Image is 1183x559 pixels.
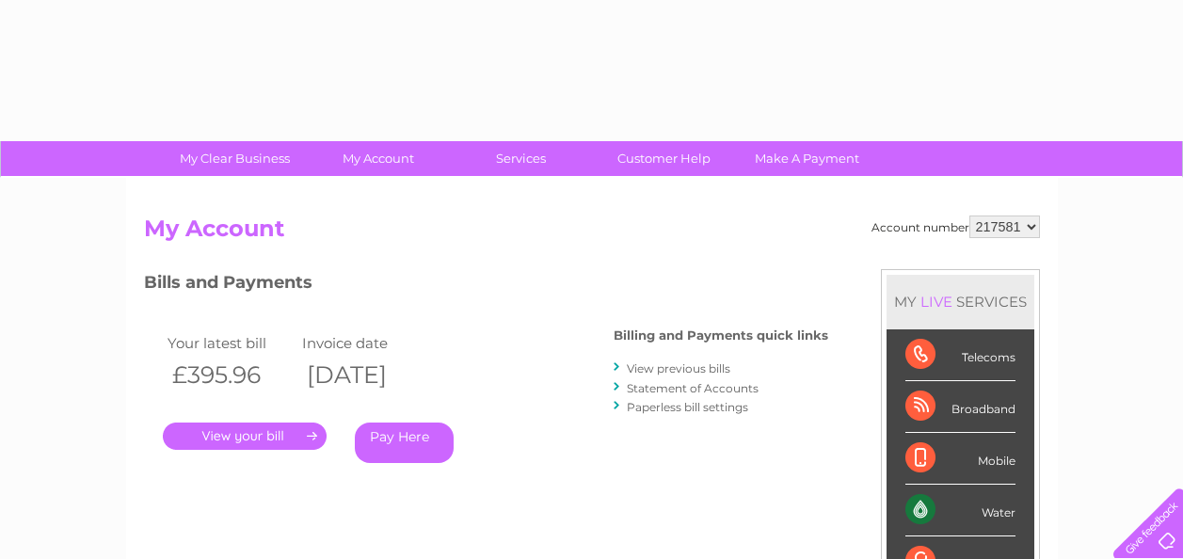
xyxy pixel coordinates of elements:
a: Pay Here [355,423,454,463]
div: Mobile [905,433,1015,485]
div: Broadband [905,381,1015,433]
a: Services [443,141,599,176]
div: Account number [871,216,1040,238]
h4: Billing and Payments quick links [614,328,828,343]
a: My Account [300,141,456,176]
a: Customer Help [586,141,742,176]
a: View previous bills [627,361,730,375]
div: Water [905,485,1015,536]
td: Your latest bill [163,330,298,356]
a: . [163,423,327,450]
h2: My Account [144,216,1040,251]
a: Paperless bill settings [627,400,748,414]
div: Telecoms [905,329,1015,381]
a: Statement of Accounts [627,381,759,395]
div: LIVE [917,293,956,311]
h3: Bills and Payments [144,269,828,302]
th: £395.96 [163,356,298,394]
div: MY SERVICES [887,275,1034,328]
a: My Clear Business [157,141,312,176]
td: Invoice date [297,330,433,356]
th: [DATE] [297,356,433,394]
a: Make A Payment [729,141,885,176]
